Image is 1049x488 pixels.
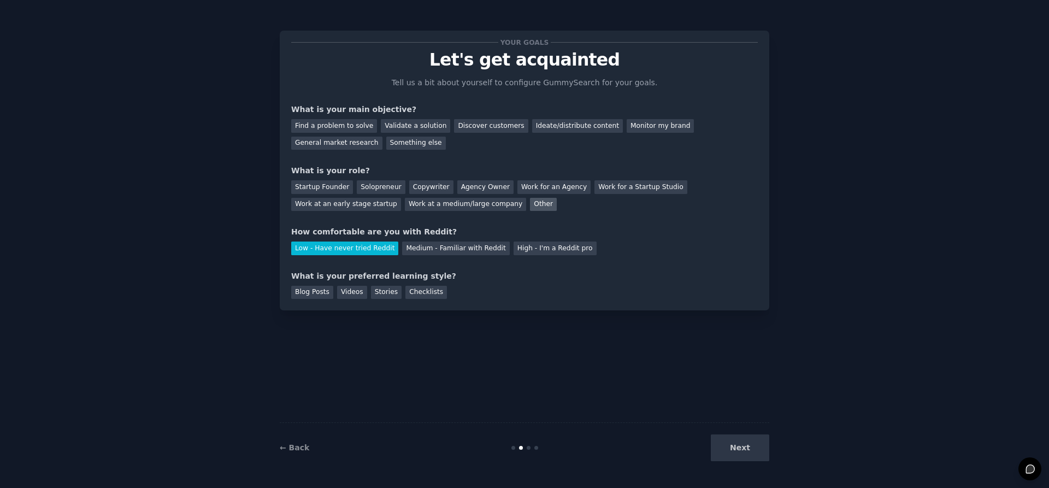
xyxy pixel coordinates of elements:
[514,242,597,255] div: High - I'm a Reddit pro
[405,286,447,299] div: Checklists
[291,286,333,299] div: Blog Posts
[386,137,446,150] div: Something else
[402,242,509,255] div: Medium - Familiar with Reddit
[291,180,353,194] div: Startup Founder
[291,119,377,133] div: Find a problem to solve
[291,226,758,238] div: How comfortable are you with Reddit?
[291,104,758,115] div: What is your main objective?
[530,198,557,211] div: Other
[291,50,758,69] p: Let's get acquainted
[357,180,405,194] div: Solopreneur
[291,137,382,150] div: General market research
[457,180,514,194] div: Agency Owner
[381,119,450,133] div: Validate a solution
[280,443,309,452] a: ← Back
[291,198,401,211] div: Work at an early stage startup
[454,119,528,133] div: Discover customers
[291,165,758,177] div: What is your role?
[517,180,591,194] div: Work for an Agency
[291,271,758,282] div: What is your preferred learning style?
[532,119,623,133] div: Ideate/distribute content
[371,286,402,299] div: Stories
[409,180,453,194] div: Copywriter
[387,77,662,89] p: Tell us a bit about yourself to configure GummySearch for your goals.
[594,180,687,194] div: Work for a Startup Studio
[405,198,526,211] div: Work at a medium/large company
[627,119,694,133] div: Monitor my brand
[291,242,398,255] div: Low - Have never tried Reddit
[337,286,367,299] div: Videos
[498,37,551,48] span: Your goals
